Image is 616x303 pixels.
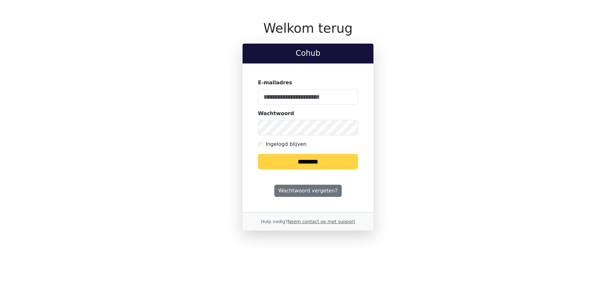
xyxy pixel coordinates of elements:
[248,49,368,58] h2: Cohub
[287,219,355,224] a: Neem contact op met support
[258,79,292,87] label: E-mailadres
[274,185,342,197] a: Wachtwoord vergeten?
[258,110,294,117] label: Wachtwoord
[261,219,355,224] small: Hulp nodig?
[243,21,373,36] h1: Welkom terug
[266,140,306,148] label: Ingelogd blijven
